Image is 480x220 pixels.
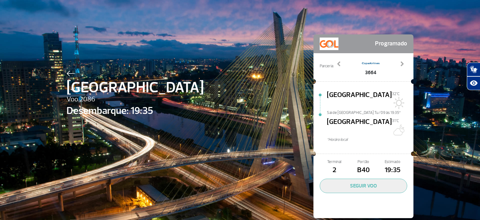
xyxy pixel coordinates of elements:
[320,165,349,176] span: 2
[349,159,378,165] span: Portão
[378,165,407,176] span: 19:35
[467,63,480,90] div: Plugin de acessibilidade da Hand Talk.
[349,165,378,176] span: B40
[467,63,480,76] button: Abrir tradutor de língua de sinais.
[392,91,400,96] span: 32°C
[67,94,204,105] span: Voo 2086
[67,103,204,118] span: Desembarque: 19:35
[375,38,407,50] span: Programado
[320,63,334,69] span: Parceria:
[67,76,204,99] span: [GEOGRAPHIC_DATA]
[327,90,392,110] span: [GEOGRAPHIC_DATA]
[320,179,407,193] button: SEGUIR VOO
[320,159,349,165] span: Terminal
[327,137,413,143] span: *Horáro local
[378,159,407,165] span: Estimado
[467,76,480,90] button: Abrir recursos assistivos.
[327,117,392,137] span: [GEOGRAPHIC_DATA]
[361,69,380,76] span: 3664
[327,110,413,114] span: Sai de [GEOGRAPHIC_DATA] Tu/09 às 19:35*
[392,124,404,136] img: Algumas nuvens
[392,97,404,109] img: Sol
[392,118,399,123] span: 31°C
